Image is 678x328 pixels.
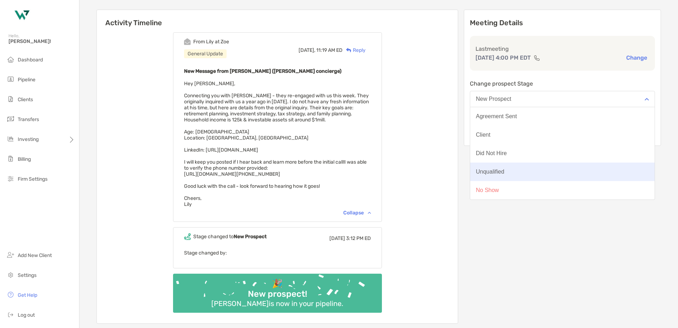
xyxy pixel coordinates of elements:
[18,97,33,103] span: Clients
[316,47,343,53] span: 11:19 AM ED
[193,234,267,240] div: Stage changed to
[18,252,52,258] span: Add New Client
[18,77,35,83] span: Pipeline
[18,57,43,63] span: Dashboard
[6,115,15,123] img: transfers icon
[6,135,15,143] img: investing icon
[299,47,315,53] span: [DATE],
[476,113,517,120] div: Agreement Sent
[18,272,37,278] span: Settings
[470,181,655,199] button: No Show
[476,169,504,175] div: Unqualified
[184,81,369,207] span: Hey [PERSON_NAME], Connecting you with [PERSON_NAME] - they re-engaged with us this week. They or...
[476,150,507,157] div: Did Not Hire
[470,126,655,144] button: Client
[470,18,655,27] p: Meeting Details
[6,55,15,64] img: dashboard icon
[173,274,382,307] img: Confetti
[6,290,15,299] img: get-help icon
[193,39,229,45] div: From Lily at Zoe
[476,53,531,62] p: [DATE] 4:00 PM EDT
[470,91,655,107] button: New Prospect
[624,54,649,61] button: Change
[346,235,371,241] span: 3:12 PM ED
[18,156,31,162] span: Billing
[476,44,649,53] p: Last meeting
[6,174,15,183] img: firm-settings icon
[329,235,345,241] span: [DATE]
[184,49,227,58] div: General Update
[343,47,366,54] div: Reply
[645,98,649,100] img: Open dropdown arrow
[6,310,15,319] img: logout icon
[6,154,15,163] img: billing icon
[470,144,655,163] button: Did Not Hire
[184,68,341,74] b: New Message from [PERSON_NAME] ([PERSON_NAME] concierge)
[9,3,34,28] img: Zoe Logo
[476,96,511,102] div: New Prospect
[18,116,39,122] span: Transfers
[470,79,655,88] p: Change prospect Stage
[476,132,490,138] div: Client
[346,48,351,53] img: Reply icon
[6,270,15,279] img: settings icon
[368,212,371,214] img: Chevron icon
[209,299,346,308] div: [PERSON_NAME] is now in your pipeline.
[470,163,655,181] button: Unqualified
[470,107,655,126] button: Agreement Sent
[184,233,191,240] img: Event icon
[9,38,75,44] span: [PERSON_NAME]!
[234,234,267,240] b: New Prospect
[97,10,458,27] h6: Activity Timeline
[534,55,540,61] img: communication type
[184,38,191,45] img: Event icon
[476,187,499,193] div: No Show
[6,95,15,103] img: clients icon
[18,292,37,298] span: Get Help
[343,210,371,216] div: Collapse
[6,251,15,259] img: add_new_client icon
[18,176,48,182] span: Firm Settings
[6,75,15,83] img: pipeline icon
[184,248,371,257] p: Stage changed by:
[245,289,310,299] div: New prospect!
[18,312,35,318] span: Log out
[18,136,39,142] span: Investing
[269,279,285,289] div: 🎉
